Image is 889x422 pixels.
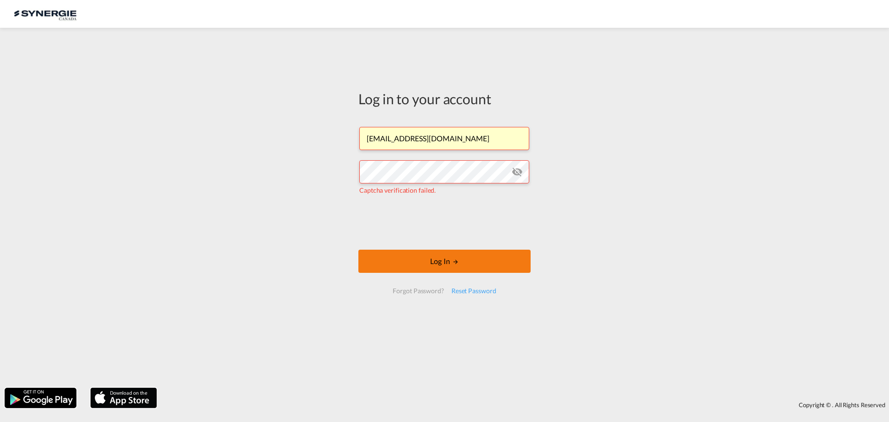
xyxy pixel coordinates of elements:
[358,250,531,273] button: LOGIN
[389,283,447,299] div: Forgot Password?
[358,89,531,108] div: Log in to your account
[359,127,529,150] input: Enter email/phone number
[89,387,158,409] img: apple.png
[374,204,515,240] iframe: reCAPTCHA
[448,283,500,299] div: Reset Password
[162,397,889,413] div: Copyright © . All Rights Reserved
[14,4,76,25] img: 1f56c880d42311ef80fc7dca854c8e59.png
[512,166,523,177] md-icon: icon-eye-off
[4,387,77,409] img: google.png
[359,186,436,194] span: Captcha verification failed.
